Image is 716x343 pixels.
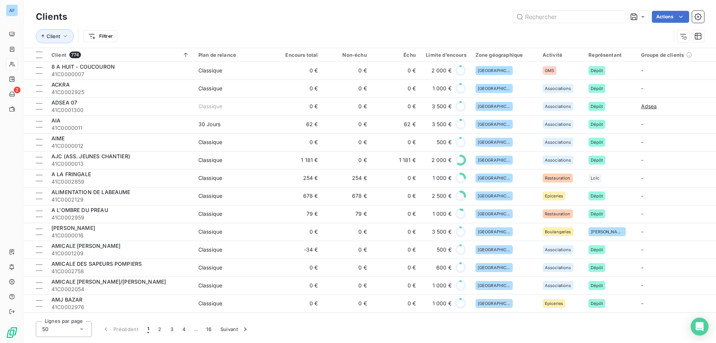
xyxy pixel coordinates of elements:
td: 79 € [273,205,322,223]
span: ADSEA 07 [51,99,77,106]
td: 0 € [273,277,322,294]
span: 1 000 € [433,282,452,289]
span: - [641,67,643,74]
span: 2 500 € [432,192,452,200]
span: 41C0002859 [51,178,189,185]
td: 1 181 € [371,151,420,169]
td: 254 € [273,169,322,187]
td: 0 € [371,205,420,223]
td: 0 € [371,312,420,330]
span: - [641,139,643,145]
span: 3 500 € [432,228,452,236]
span: AMICALE DES SAPEURS POMPIERS [51,261,142,267]
span: - [641,157,643,163]
span: - [641,175,643,181]
span: [GEOGRAPHIC_DATA] [478,283,511,288]
div: Classique [198,103,222,110]
span: 41C0000012 [51,142,189,150]
span: - [641,85,643,91]
button: Précédent [98,321,143,337]
span: 1 000 € [433,300,452,307]
td: 0 € [371,241,420,259]
span: Groupe de clients [641,52,684,58]
span: Epiceries [545,301,563,306]
span: 3 500 € [432,121,452,128]
span: 41C0002758 [51,268,189,275]
td: 0 € [322,133,371,151]
td: 0 € [322,62,371,79]
span: Dépôt [591,265,603,270]
span: 2 000 € [431,156,452,164]
div: Open Intercom Messenger [691,318,709,336]
div: Classique [198,282,222,289]
span: - [641,193,643,199]
span: AJC (ASS. JEUNES CHANTIER) [51,153,130,159]
span: 41C0002054 [51,286,189,293]
span: 41C0000013 [51,160,189,168]
span: 2 [14,87,21,93]
span: 41C0002976 [51,303,189,311]
div: Classique [198,138,222,146]
span: - [641,300,643,306]
div: Classique [198,246,222,253]
td: 0 € [371,62,420,79]
td: 0 € [273,133,322,151]
span: … [190,323,202,335]
span: Associations [545,122,571,127]
span: - [641,264,643,271]
span: Adsea [641,103,657,110]
div: 30 Jours [198,121,220,128]
td: 678 € [322,187,371,205]
span: 41C0002959 [51,214,189,221]
td: 0 € [322,115,371,133]
span: Dépôt [591,194,603,198]
span: Dépôt [591,301,603,306]
span: [PERSON_NAME] [51,225,95,231]
td: 0 € [371,187,420,205]
button: 4 [178,321,190,337]
td: 0 € [322,223,371,241]
div: Plan de relance [198,52,269,58]
td: 0 € [322,312,371,330]
span: - [641,228,643,235]
a: 2 [6,88,18,100]
td: 0 € [371,97,420,115]
span: Associations [545,247,571,252]
span: 600 € [436,264,452,271]
td: 678 € [273,187,322,205]
span: Restauration [545,176,571,180]
td: 0 € [273,312,322,330]
div: Activité [543,52,580,58]
span: [GEOGRAPHIC_DATA] [478,212,511,216]
span: Associations [545,283,571,288]
span: [PERSON_NAME] - BOULANGERIE PA [51,314,146,321]
div: Zone géographique [475,52,534,58]
span: - [641,211,643,217]
td: 0 € [273,294,322,312]
span: 1 000 € [433,85,452,92]
button: Client [36,29,74,43]
span: 41C0002925 [51,88,189,96]
span: 1 000 € [433,210,452,218]
span: [GEOGRAPHIC_DATA] [478,140,511,144]
span: - [641,121,643,127]
td: -34 € [273,241,322,259]
img: Logo LeanPay [6,327,18,339]
input: Rechercher [513,11,625,23]
span: Associations [545,265,571,270]
td: 0 € [371,169,420,187]
td: 0 € [273,79,322,97]
span: 774 [69,52,81,58]
td: 0 € [322,241,371,259]
span: [GEOGRAPHIC_DATA] [478,158,511,162]
span: [GEOGRAPHIC_DATA] [478,265,511,270]
span: AIA [51,117,60,124]
td: 0 € [273,62,322,79]
span: Associations [545,104,571,109]
span: [GEOGRAPHIC_DATA] [478,301,511,306]
span: [GEOGRAPHIC_DATA] [478,104,511,109]
td: 0 € [322,151,371,169]
span: AIME [51,135,65,141]
span: Associations [545,140,571,144]
span: - [641,246,643,253]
